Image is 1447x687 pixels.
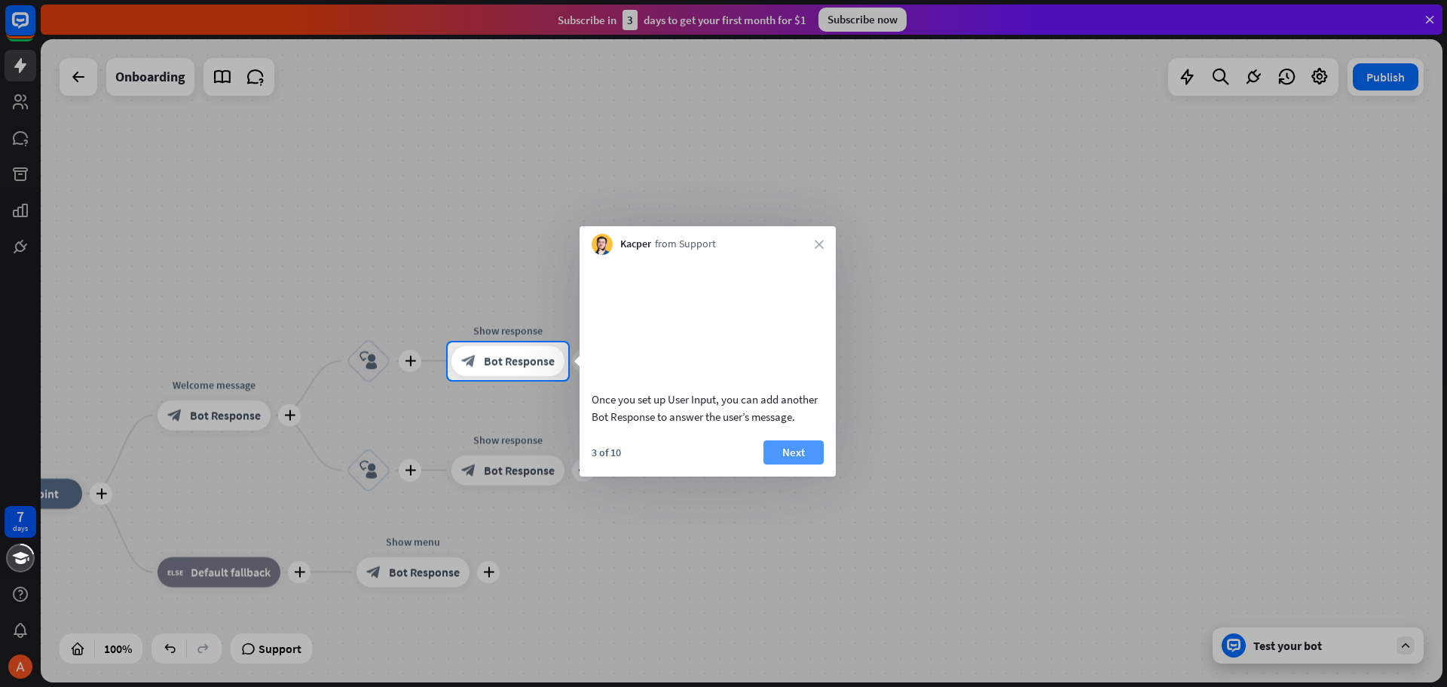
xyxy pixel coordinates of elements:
div: Once you set up User Input, you can add another Bot Response to answer the user’s message. [592,391,824,425]
i: close [815,240,824,249]
div: 3 of 10 [592,446,621,459]
span: Kacper [620,237,651,252]
span: from Support [655,237,716,252]
span: Bot Response [484,354,555,369]
button: Next [763,440,824,465]
button: Open LiveChat chat widget [12,6,57,51]
i: block_bot_response [461,354,476,369]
